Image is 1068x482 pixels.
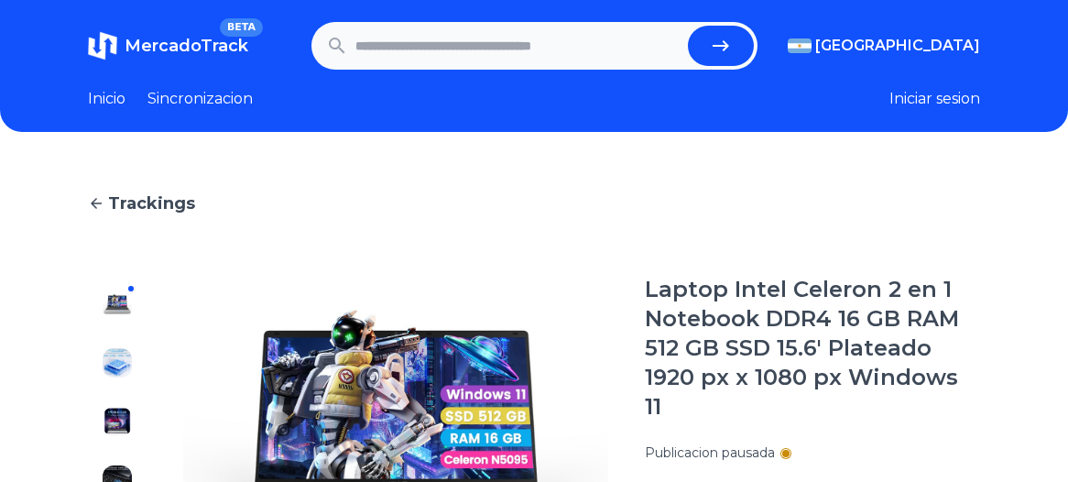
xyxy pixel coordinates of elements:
[103,290,132,319] img: Laptop Intel Celeron 2 en 1 Notebook DDR4 16 GB RAM 512 GB SSD 15.6' Plateado 1920 px x 1080 px W...
[103,407,132,436] img: Laptop Intel Celeron 2 en 1 Notebook DDR4 16 GB RAM 512 GB SSD 15.6' Plateado 1920 px x 1080 px W...
[645,275,980,422] h1: Laptop Intel Celeron 2 en 1 Notebook DDR4 16 GB RAM 512 GB SSD 15.6' Plateado 1920 px x 1080 px W...
[103,348,132,378] img: Laptop Intel Celeron 2 en 1 Notebook DDR4 16 GB RAM 512 GB SSD 15.6' Plateado 1920 px x 1080 px W...
[645,444,775,462] p: Publicacion pausada
[108,191,195,216] span: Trackings
[88,88,125,110] a: Inicio
[889,88,980,110] button: Iniciar sesion
[147,88,253,110] a: Sincronizacion
[125,36,248,56] span: MercadoTrack
[88,191,980,216] a: Trackings
[788,35,980,57] button: [GEOGRAPHIC_DATA]
[220,18,263,37] span: BETA
[88,31,248,60] a: MercadoTrackBETA
[815,35,980,57] span: [GEOGRAPHIC_DATA]
[788,38,812,53] img: Argentina
[88,31,117,60] img: MercadoTrack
